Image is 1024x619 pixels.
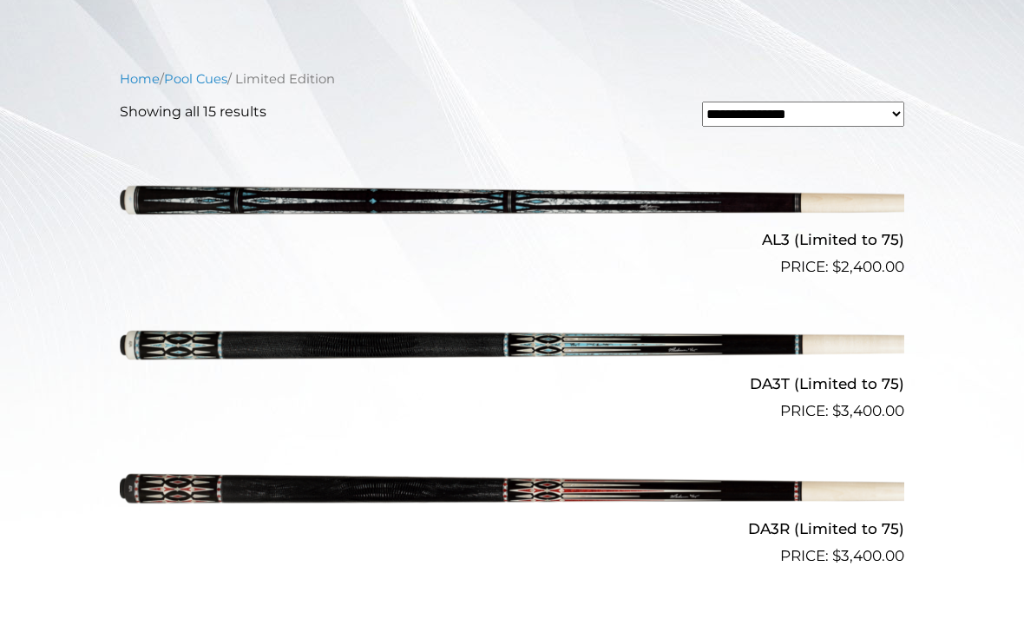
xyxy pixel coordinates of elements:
bdi: 3,400.00 [832,403,904,420]
img: DA3T (Limited to 75) [120,286,904,417]
a: DA3R (Limited to 75) $3,400.00 [120,431,904,568]
span: $ [832,548,841,565]
img: DA3R (Limited to 75) [120,431,904,561]
span: $ [832,403,841,420]
a: Pool Cues [164,72,227,88]
a: DA3T (Limited to 75) $3,400.00 [120,286,904,424]
a: AL3 (Limited to 75) $2,400.00 [120,142,904,279]
img: AL3 (Limited to 75) [120,142,904,272]
nav: Breadcrumb [120,70,904,89]
a: Home [120,72,160,88]
bdi: 2,400.00 [832,259,904,276]
bdi: 3,400.00 [832,548,904,565]
span: $ [832,259,841,276]
select: Shop order [702,102,904,128]
p: Showing all 15 results [120,102,266,123]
